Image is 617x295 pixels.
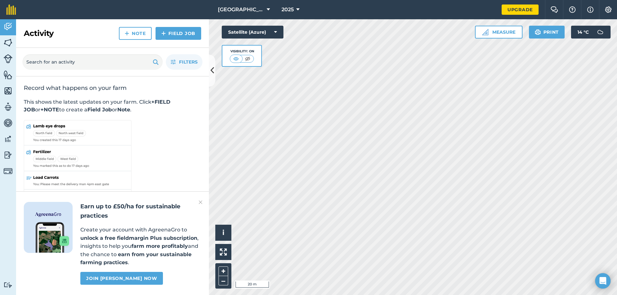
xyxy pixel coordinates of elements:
[36,222,69,253] img: Screenshot of the Gro app
[219,276,228,285] button: –
[604,6,612,13] img: A cog icon
[502,4,539,15] a: Upgrade
[577,26,589,39] span: 14 ° C
[4,118,13,128] img: svg+xml;base64,PD94bWwgdmVyc2lvbj0iMS4wIiBlbmNvZGluZz0idXRmLTgiPz4KPCEtLSBHZW5lcmF0b3I6IEFkb2JlIE...
[571,26,611,39] button: 14 °C
[80,235,197,241] strong: unlock a free fieldmargin Plus subscription
[218,6,264,13] span: [GEOGRAPHIC_DATA]
[568,6,576,13] img: A question mark icon
[215,225,231,241] button: i
[24,98,201,114] p: This shows the latest updates on your farm. Click or to create a or .
[87,107,112,113] strong: Field Job
[222,26,283,39] button: Satellite (Azure)
[595,273,611,289] div: Open Intercom Messenger
[4,150,13,160] img: svg+xml;base64,PD94bWwgdmVyc2lvbj0iMS4wIiBlbmNvZGluZz0idXRmLTgiPz4KPCEtLSBHZW5lcmF0b3I6IEFkb2JlIE...
[22,54,163,70] input: Search for an activity
[4,86,13,96] img: svg+xml;base64,PHN2ZyB4bWxucz0iaHR0cDovL3d3dy53My5vcmcvMjAwMC9zdmciIHdpZHRoPSI1NiIgaGVpZ2h0PSI2MC...
[24,28,54,39] h2: Activity
[6,4,16,15] img: fieldmargin Logo
[119,27,152,40] a: Note
[131,243,188,249] strong: farm more profitably
[80,251,192,266] strong: earn from your sustainable farming practices
[4,38,13,48] img: svg+xml;base64,PHN2ZyB4bWxucz0iaHR0cDovL3d3dy53My5vcmcvMjAwMC9zdmciIHdpZHRoPSI1NiIgaGVpZ2h0PSI2MC...
[4,102,13,112] img: svg+xml;base64,PD94bWwgdmVyc2lvbj0iMS4wIiBlbmNvZGluZz0idXRmLTgiPz4KPCEtLSBHZW5lcmF0b3I6IEFkb2JlIE...
[24,84,201,92] h2: Record what happens on your farm
[4,22,13,31] img: svg+xml;base64,PD94bWwgdmVyc2lvbj0iMS4wIiBlbmNvZGluZz0idXRmLTgiPz4KPCEtLSBHZW5lcmF0b3I6IEFkb2JlIE...
[232,56,240,62] img: svg+xml;base64,PHN2ZyB4bWxucz0iaHR0cDovL3d3dy53My5vcmcvMjAwMC9zdmciIHdpZHRoPSI1MCIgaGVpZ2h0PSI0MC...
[594,26,607,39] img: svg+xml;base64,PD94bWwgdmVyc2lvbj0iMS4wIiBlbmNvZGluZz0idXRmLTgiPz4KPCEtLSBHZW5lcmF0b3I6IEFkb2JlIE...
[220,248,227,256] img: Four arrows, one pointing top left, one top right, one bottom right and the last bottom left
[156,27,201,40] a: Field Job
[4,282,13,288] img: svg+xml;base64,PD94bWwgdmVyc2lvbj0iMS4wIiBlbmNvZGluZz0idXRmLTgiPz4KPCEtLSBHZW5lcmF0b3I6IEFkb2JlIE...
[219,266,228,276] button: +
[80,226,201,267] p: Create your account with AgreenaGro to , insights to help you and the chance to .
[222,229,224,237] span: i
[550,6,558,13] img: Two speech bubbles overlapping with the left bubble in the forefront
[535,28,541,36] img: svg+xml;base64,PHN2ZyB4bWxucz0iaHR0cDovL3d3dy53My5vcmcvMjAwMC9zdmciIHdpZHRoPSIxOSIgaGVpZ2h0PSIyNC...
[244,56,252,62] img: svg+xml;base64,PHN2ZyB4bWxucz0iaHR0cDovL3d3dy53My5vcmcvMjAwMC9zdmciIHdpZHRoPSI1MCIgaGVpZ2h0PSI0MC...
[161,30,166,37] img: svg+xml;base64,PHN2ZyB4bWxucz0iaHR0cDovL3d3dy53My5vcmcvMjAwMC9zdmciIHdpZHRoPSIxNCIgaGVpZ2h0PSIyNC...
[80,272,163,285] a: Join [PERSON_NAME] now
[4,134,13,144] img: svg+xml;base64,PD94bWwgdmVyc2lvbj0iMS4wIiBlbmNvZGluZz0idXRmLTgiPz4KPCEtLSBHZW5lcmF0b3I6IEFkb2JlIE...
[587,6,594,13] img: svg+xml;base64,PHN2ZyB4bWxucz0iaHR0cDovL3d3dy53My5vcmcvMjAwMC9zdmciIHdpZHRoPSIxNyIgaGVpZ2h0PSIxNy...
[529,26,565,39] button: Print
[117,107,130,113] strong: Note
[166,54,202,70] button: Filters
[230,49,254,54] div: Visibility: On
[4,70,13,80] img: svg+xml;base64,PHN2ZyB4bWxucz0iaHR0cDovL3d3dy53My5vcmcvMjAwMC9zdmciIHdpZHRoPSI1NiIgaGVpZ2h0PSI2MC...
[40,107,59,113] strong: +NOTE
[80,202,201,221] h2: Earn up to £50/ha for sustainable practices
[4,167,13,176] img: svg+xml;base64,PD94bWwgdmVyc2lvbj0iMS4wIiBlbmNvZGluZz0idXRmLTgiPz4KPCEtLSBHZW5lcmF0b3I6IEFkb2JlIE...
[475,26,523,39] button: Measure
[199,198,202,206] img: svg+xml;base64,PHN2ZyB4bWxucz0iaHR0cDovL3d3dy53My5vcmcvMjAwMC9zdmciIHdpZHRoPSIyMiIgaGVpZ2h0PSIzMC...
[179,58,198,65] span: Filters
[4,54,13,63] img: svg+xml;base64,PD94bWwgdmVyc2lvbj0iMS4wIiBlbmNvZGluZz0idXRmLTgiPz4KPCEtLSBHZW5lcmF0b3I6IEFkb2JlIE...
[153,58,159,66] img: svg+xml;base64,PHN2ZyB4bWxucz0iaHR0cDovL3d3dy53My5vcmcvMjAwMC9zdmciIHdpZHRoPSIxOSIgaGVpZ2h0PSIyNC...
[482,29,488,35] img: Ruler icon
[125,30,129,37] img: svg+xml;base64,PHN2ZyB4bWxucz0iaHR0cDovL3d3dy53My5vcmcvMjAwMC9zdmciIHdpZHRoPSIxNCIgaGVpZ2h0PSIyNC...
[282,6,294,13] span: 2025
